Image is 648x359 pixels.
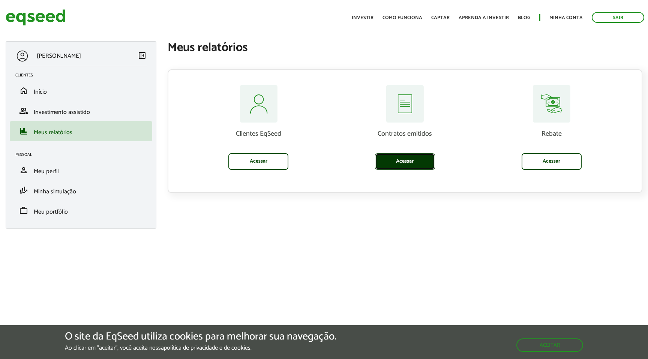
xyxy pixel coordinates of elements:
a: Blog [518,15,530,20]
h2: Pessoal [15,153,152,157]
a: Acessar [522,153,582,170]
span: home [19,86,28,95]
span: group [19,106,28,115]
p: Rebate [484,130,619,138]
img: EqSeed [6,7,66,27]
a: Investir [352,15,373,20]
span: Início [34,87,47,97]
a: Colapsar menu [138,51,147,61]
a: personMeu perfil [15,166,147,175]
a: homeInício [15,86,147,95]
li: Início [10,81,152,101]
a: groupInvestimento assistido [15,106,147,115]
a: Acessar [228,153,288,170]
p: Ao clicar em "aceitar", você aceita nossa . [65,344,336,352]
li: Investimento assistido [10,101,152,121]
a: Captar [431,15,450,20]
a: finance_modeMinha simulação [15,186,147,195]
span: Investimento assistido [34,107,90,117]
a: política de privacidade e de cookies [164,345,250,351]
p: Contratos emitidos [337,130,473,138]
a: Minha conta [549,15,583,20]
a: workMeu portfólio [15,206,147,215]
a: Sair [592,12,644,23]
span: person [19,166,28,175]
p: Clientes EqSeed [191,130,326,138]
span: Meu perfil [34,166,59,177]
span: finance_mode [19,186,28,195]
li: Meu perfil [10,160,152,180]
span: Meus relatórios [34,127,72,138]
li: Meus relatórios [10,121,152,141]
img: relatorios-assessor-clientes.svg [240,85,277,123]
li: Minha simulação [10,180,152,200]
li: Meu portfólio [10,200,152,221]
span: work [19,206,28,215]
span: left_panel_close [138,51,147,60]
h1: Meus relatórios [168,41,642,54]
span: Minha simulação [34,187,76,197]
span: Meu portfólio [34,207,68,217]
span: finance [19,127,28,136]
p: [PERSON_NAME] [37,52,81,60]
a: Como funciona [382,15,422,20]
a: Aprenda a investir [459,15,509,20]
a: Acessar [375,153,435,170]
a: financeMeus relatórios [15,127,147,136]
button: Aceitar [516,338,583,352]
img: relatorios-assessor-contratos.svg [386,85,424,123]
h2: Clientes [15,73,152,78]
img: relatorios-assessor-rebate.svg [532,85,570,123]
h5: O site da EqSeed utiliza cookies para melhorar sua navegação. [65,331,336,343]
